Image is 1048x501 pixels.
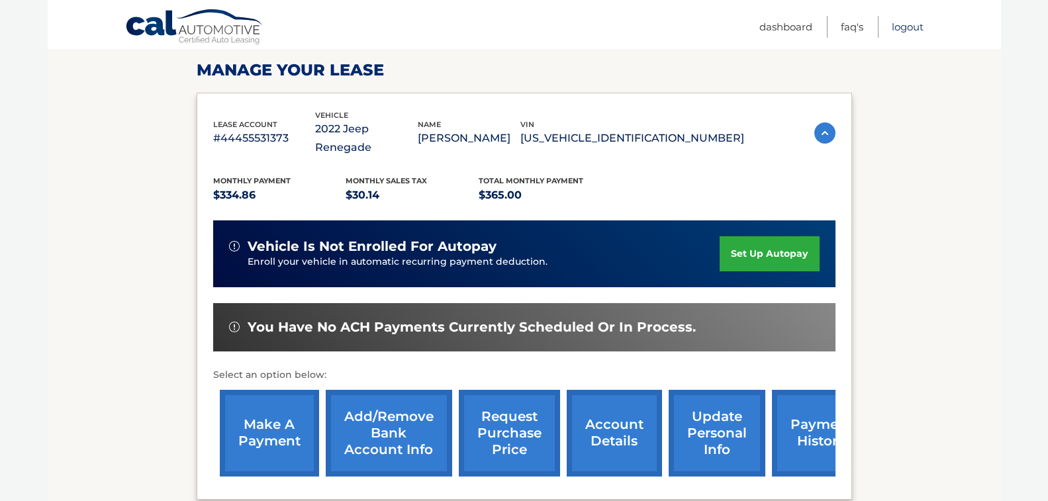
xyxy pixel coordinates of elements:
[520,120,534,129] span: vin
[213,367,835,383] p: Select an option below:
[479,176,583,185] span: Total Monthly Payment
[248,319,696,336] span: You have no ACH payments currently scheduled or in process.
[520,129,744,148] p: [US_VEHICLE_IDENTIFICATION_NUMBER]
[220,390,319,477] a: make a payment
[841,16,863,38] a: FAQ's
[229,241,240,251] img: alert-white.svg
[213,176,291,185] span: Monthly Payment
[567,390,662,477] a: account details
[229,322,240,332] img: alert-white.svg
[315,111,348,120] span: vehicle
[346,186,479,205] p: $30.14
[326,390,452,477] a: Add/Remove bank account info
[459,390,560,477] a: request purchase price
[213,129,316,148] p: #44455531373
[759,16,812,38] a: Dashboard
[346,176,427,185] span: Monthly sales Tax
[720,236,819,271] a: set up autopay
[814,122,835,144] img: accordion-active.svg
[125,9,264,47] a: Cal Automotive
[315,120,418,157] p: 2022 Jeep Renegade
[197,60,852,80] h2: Manage Your Lease
[669,390,765,477] a: update personal info
[479,186,612,205] p: $365.00
[892,16,924,38] a: Logout
[772,390,871,477] a: payment history
[213,120,277,129] span: lease account
[418,129,520,148] p: [PERSON_NAME]
[418,120,441,129] span: name
[248,255,720,269] p: Enroll your vehicle in automatic recurring payment deduction.
[248,238,497,255] span: vehicle is not enrolled for autopay
[213,186,346,205] p: $334.86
